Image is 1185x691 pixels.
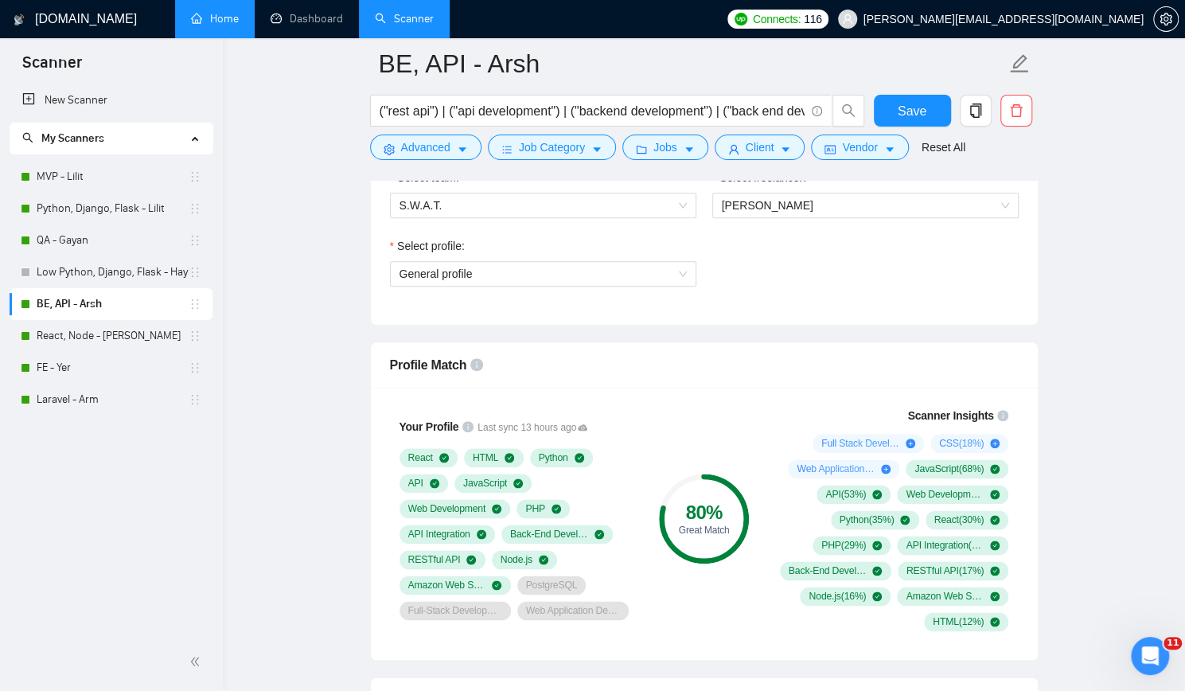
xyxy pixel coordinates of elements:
[408,451,433,464] span: React
[900,515,910,525] span: check-circle
[65,407,261,453] strong: How does GigRadar choose the best match job from the list to apply?
[753,10,801,28] span: Connects:
[65,314,241,377] strong: How can I configure the scanners so that bids aren't sent from all scanners simultaneously?
[189,654,205,670] span: double-left
[384,143,395,155] span: setting
[10,352,212,384] li: FE - Yer
[189,330,201,342] span: holder
[825,488,866,501] span: API ( 53 %)
[13,60,306,123] div: karapet@stdevmail.com says…
[840,513,895,526] span: Python ( 35 %)
[408,502,486,515] span: Web Development
[526,604,620,617] span: Web Application Development
[552,504,561,513] span: check-circle
[898,101,926,121] span: Save
[13,248,306,299] div: AI Assistant from GigRadar 📡 says…
[684,143,695,155] span: caret-down
[10,320,212,352] li: React, Node - Yuri
[722,199,813,212] span: [PERSON_NAME]
[884,143,895,155] span: caret-down
[939,437,984,450] span: CSS ( 18 %)
[525,502,545,515] span: PHP
[400,262,687,286] span: General profile
[961,103,991,118] span: copy
[539,451,568,464] span: Python
[408,477,423,490] span: API
[37,161,189,193] a: MVP - Lilit
[189,234,201,247] span: holder
[380,101,805,121] input: Search Freelance Jobs...
[821,437,899,450] span: Full Stack Development ( 73 %)
[990,490,1000,499] span: check-circle
[591,143,602,155] span: caret-down
[189,202,201,215] span: holder
[25,257,248,288] div: In the meantime, these articles might help:
[824,143,836,155] span: idcard
[821,539,866,552] span: PHP ( 29 %)
[1131,637,1169,675] iframe: To enrich screen reader interactions, please activate Accessibility in Grammarly extension settings
[13,248,261,298] div: In the meantime, these articles might help:
[400,420,459,433] span: Your Profile
[10,224,212,256] li: QA - Gayan
[191,12,239,25] a: homeHome
[513,478,523,488] span: check-circle
[466,555,476,564] span: check-circle
[478,420,587,435] span: Last sync 13 hours ago
[13,123,261,220] div: The team will get back to you on this. Our usual reply time is under 1 minute.You'll get replies ...
[10,193,212,224] li: Python, Django, Flask - Lilit
[271,12,343,25] a: dashboardDashboard
[13,123,306,221] div: AI Assistant from GigRadar 📡 says…
[922,139,965,156] a: Reset All
[990,515,1000,525] span: check-circle
[70,69,293,100] div: Profile sync is not working on all scanners.
[390,358,467,372] span: Profile Match
[13,234,306,235] div: New messages divider
[990,566,1000,576] span: check-circle
[22,84,200,116] a: New Scanner
[189,266,201,279] span: holder
[501,553,532,566] span: Node.js
[189,393,201,406] span: holder
[14,7,25,33] img: logo
[37,288,189,320] a: BE, API - Arsh
[279,6,308,35] div: Close
[457,143,468,155] span: caret-down
[25,132,248,210] div: The team will get back to you on this. Our usual reply time is under 1 minute. You'll get replies...
[960,95,992,127] button: copy
[653,139,677,156] span: Jobs
[65,482,244,495] strong: How to duplicate a scanner?
[10,256,212,288] li: Low Python, Django, Flask - Hayk
[14,488,305,515] textarea: Message…
[1153,6,1179,32] button: setting
[906,590,984,603] span: Amazon Web Services ( 13 %)
[842,14,853,25] span: user
[401,139,450,156] span: Advanced
[735,13,747,25] img: upwork-logo.png
[470,358,483,371] span: info-circle
[57,60,306,110] div: Profile sync is not working on all scanners.
[477,529,486,539] span: check-circle
[189,170,201,183] span: holder
[375,12,434,25] a: searchScanner
[25,521,37,534] button: Emoji picker
[872,490,882,499] span: check-circle
[906,564,984,577] span: RESTful API ( 17 %)
[45,9,71,34] img: Profile image for AI Assistant from GigRadar 📡
[811,135,908,160] button: idcardVendorcaret-down
[501,143,513,155] span: bars
[189,298,201,310] span: holder
[1154,13,1178,25] span: setting
[1164,637,1182,650] span: 11
[10,384,212,416] li: Laravel - Arm
[10,288,212,320] li: BE, API - Arsh
[812,106,822,116] span: info-circle
[833,103,863,118] span: search
[408,604,502,617] span: Full-Stack Development
[746,139,774,156] span: Client
[77,10,248,34] h1: AI Assistant from GigRadar 📡
[990,464,1000,474] span: check-circle
[463,477,507,490] span: JavaScript
[49,468,305,510] div: How to duplicate a scanner?
[933,615,984,628] span: HTML ( 12 %)
[10,6,41,37] button: go back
